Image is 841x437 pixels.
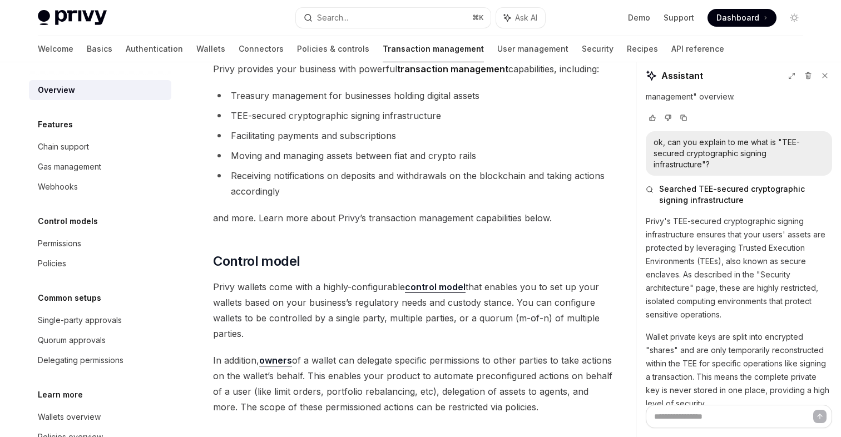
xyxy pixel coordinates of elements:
div: Single-party approvals [38,314,122,327]
span: Privy wallets come with a highly-configurable that enables you to set up your wallets based on yo... [213,279,614,341]
span: Privy provides your business with powerful capabilities, including: [213,61,614,77]
img: light logo [38,10,107,26]
div: Webhooks [38,180,78,193]
h5: Control models [38,215,98,228]
a: Transaction management [383,36,484,62]
a: Wallets [196,36,225,62]
div: Delegating permissions [38,354,123,367]
div: Search... [317,11,348,24]
div: Chain support [38,140,89,153]
a: Recipes [627,36,658,62]
a: API reference [671,36,724,62]
li: Treasury management for businesses holding digital assets [213,88,614,103]
a: Dashboard [708,9,776,27]
span: and more. Learn more about Privy’s transaction management capabilities below. [213,210,614,226]
li: Moving and managing assets between fiat and crypto rails [213,148,614,163]
span: Dashboard [716,12,759,23]
a: Chain support [29,137,171,157]
button: Searched TEE-secured cryptographic signing infrastructure [646,183,832,206]
p: Wallet private keys are split into encrypted "shares" and are only temporarily reconstructed with... [646,330,832,410]
h5: Learn more [38,388,83,401]
button: Ask AI [496,8,545,28]
a: Single-party approvals [29,310,171,330]
a: Connectors [239,36,284,62]
span: ⌘ K [472,13,484,22]
a: Support [664,12,694,23]
button: Toggle dark mode [785,9,803,27]
h5: Common setups [38,291,101,305]
a: Demo [628,12,650,23]
div: Permissions [38,237,81,250]
a: Authentication [126,36,183,62]
span: Ask AI [515,12,537,23]
button: Search...⌘K [296,8,491,28]
span: Control model [213,252,300,270]
span: Assistant [661,69,703,82]
p: Privy's TEE-secured cryptographic signing infrastructure ensures that your users' assets are prot... [646,215,832,321]
a: User management [497,36,568,62]
div: Gas management [38,160,101,173]
li: TEE-secured cryptographic signing infrastructure [213,108,614,123]
div: Overview [38,83,75,97]
a: Welcome [38,36,73,62]
p: For more details, you can refer to the "Transaction management" overview. [646,77,832,103]
span: Searched TEE-secured cryptographic signing infrastructure [659,183,832,206]
div: Policies [38,257,66,270]
li: Receiving notifications on deposits and withdrawals on the blockchain and taking actions accordingly [213,168,614,199]
a: Delegating permissions [29,350,171,370]
li: Facilitating payments and subscriptions [213,128,614,143]
div: Quorum approvals [38,334,106,347]
div: ok, can you explain to me what is "TEE-secured cryptographic signing infrastructure"? [654,137,824,170]
a: Quorum approvals [29,330,171,350]
a: Wallets overview [29,407,171,427]
div: Wallets overview [38,410,101,424]
a: owners [259,355,292,366]
a: control model [405,281,466,293]
a: Permissions [29,234,171,254]
span: In addition, of a wallet can delegate specific permissions to other parties to take actions on th... [213,352,614,415]
strong: transaction management [397,63,508,75]
h5: Features [38,118,73,131]
a: Overview [29,80,171,100]
a: Security [582,36,614,62]
a: Gas management [29,157,171,177]
a: Basics [87,36,112,62]
a: Policies [29,254,171,274]
a: Policies & controls [297,36,369,62]
a: Webhooks [29,177,171,197]
button: Send message [813,410,827,423]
